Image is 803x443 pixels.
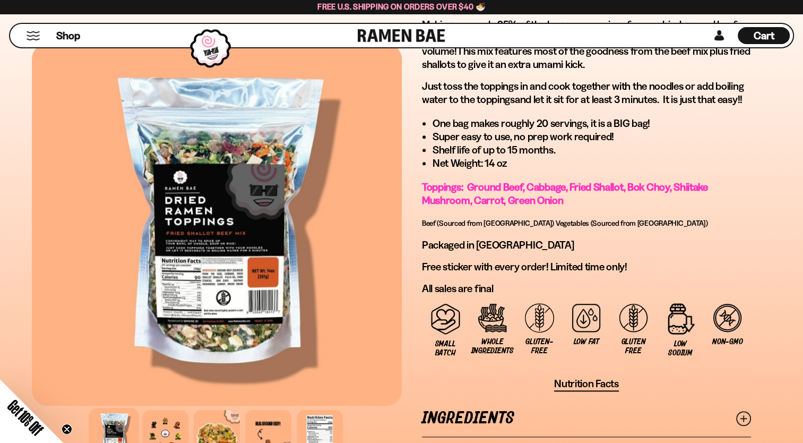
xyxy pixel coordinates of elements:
[754,29,774,42] span: Cart
[574,337,599,346] span: Low Fat
[422,260,627,273] span: Free sticker with every order! Limited time only!
[422,218,708,228] span: Beef (Sourced from [GEOGRAPHIC_DATA]) Vegetables (Sourced from [GEOGRAPHIC_DATA])
[433,143,751,157] li: Shelf life of up to 15 months.
[521,337,558,355] span: Gluten-free
[5,397,46,438] span: Get 10% Off
[422,181,708,207] span: Toppings: Ground Beef, Cabbage, Fried Shallot, Bok Choy, Shiitake Mushroom, Carrot, Green Onion
[422,238,751,252] p: Packaged in [GEOGRAPHIC_DATA]
[317,2,486,12] span: Free U.S. Shipping on Orders over $40 🍜
[422,80,751,106] p: Just and let it sit for at least 3 minutes. It is just that easy!!
[422,282,751,295] p: All sales are final
[56,27,80,44] a: Shop
[471,337,513,355] span: Whole Ingredients
[712,337,742,346] span: Non-GMO
[62,424,72,435] button: Close teaser
[427,339,464,357] span: Small Batch
[433,130,751,143] li: Super easy to use, no prep work required!
[56,29,80,43] span: Shop
[422,400,751,437] a: Ingredients
[738,24,790,47] a: Cart
[662,339,699,357] span: Low Sodium
[26,31,40,40] button: Mobile Menu Trigger
[554,377,619,391] button: Nutrition Facts
[615,337,652,355] span: Gluten Free
[433,157,751,170] li: Net Weight: 14 oz
[422,80,744,106] span: toss the toppings in and cook together with the noodles or add boiling water to the toppings
[433,117,751,130] li: One bag makes roughly 20 servings, it is a BIG bag!
[554,377,619,390] span: Nutrition Facts
[422,45,750,71] span: This mix features most of the goodness from the beef mix plus fried shallots to give it an extra ...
